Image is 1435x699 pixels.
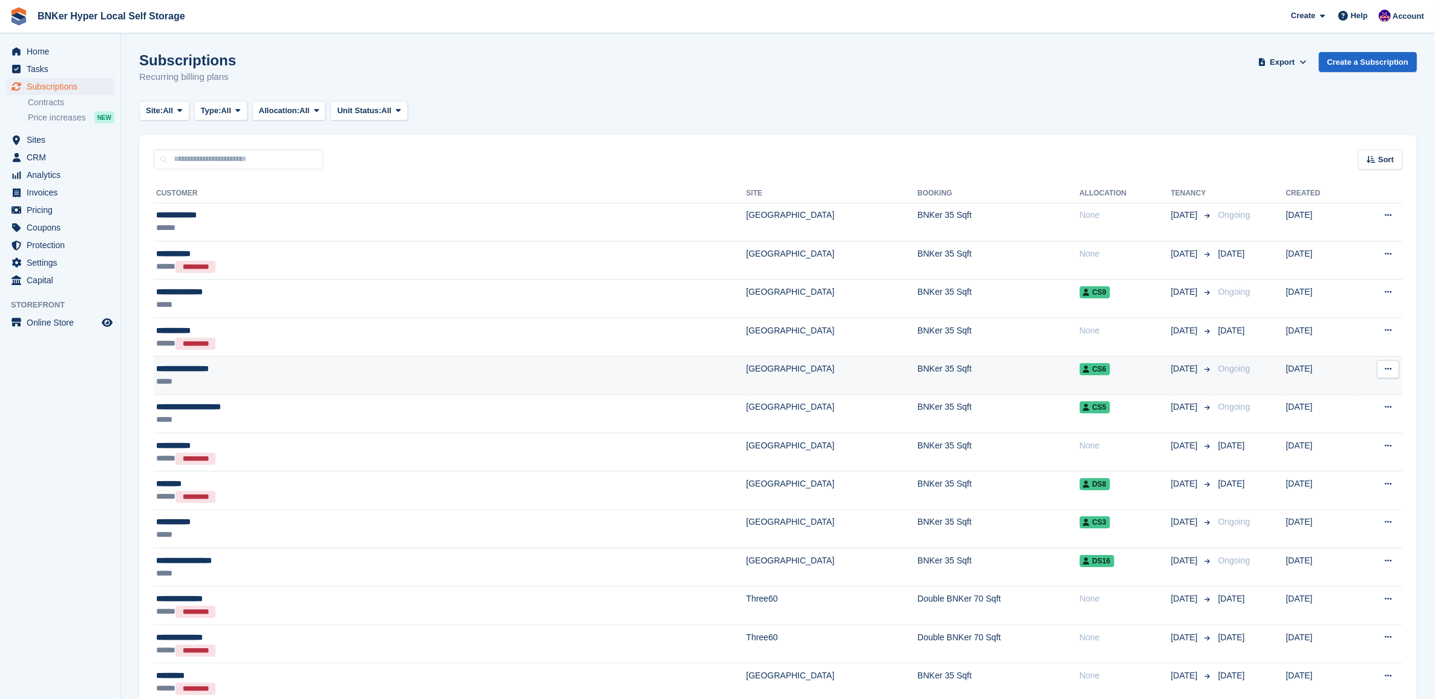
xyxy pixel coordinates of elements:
[221,105,231,117] span: All
[1286,184,1353,203] th: Created
[94,111,114,123] div: NEW
[1218,441,1245,450] span: [DATE]
[918,548,1080,586] td: BNKer 35 Sqft
[6,78,114,95] a: menu
[27,149,99,166] span: CRM
[1286,433,1353,471] td: [DATE]
[259,105,300,117] span: Allocation:
[1291,10,1315,22] span: Create
[746,184,918,203] th: Site
[27,202,99,218] span: Pricing
[28,111,114,124] a: Price increases NEW
[27,272,99,289] span: Capital
[6,166,114,183] a: menu
[746,318,918,356] td: [GEOGRAPHIC_DATA]
[1351,10,1368,22] span: Help
[381,105,392,117] span: All
[746,203,918,241] td: [GEOGRAPHIC_DATA]
[1286,203,1353,241] td: [DATE]
[1218,326,1245,335] span: [DATE]
[918,280,1080,318] td: BNKer 35 Sqft
[27,61,99,77] span: Tasks
[918,586,1080,625] td: Double BNKer 70 Sqft
[918,203,1080,241] td: BNKer 35 Sqft
[6,254,114,271] a: menu
[918,241,1080,280] td: BNKer 35 Sqft
[163,105,173,117] span: All
[1218,287,1250,297] span: Ongoing
[6,219,114,236] a: menu
[746,510,918,548] td: [GEOGRAPHIC_DATA]
[1171,401,1200,413] span: [DATE]
[746,586,918,625] td: Three60
[27,131,99,148] span: Sites
[6,237,114,254] a: menu
[6,61,114,77] a: menu
[33,6,190,26] a: BNKer Hyper Local Self Storage
[146,105,163,117] span: Site:
[1256,52,1309,72] button: Export
[1080,439,1171,452] div: None
[1218,671,1245,680] span: [DATE]
[1080,184,1171,203] th: Allocation
[6,149,114,166] a: menu
[746,433,918,471] td: [GEOGRAPHIC_DATA]
[1286,510,1353,548] td: [DATE]
[1286,356,1353,395] td: [DATE]
[1171,363,1200,375] span: [DATE]
[1171,592,1200,605] span: [DATE]
[1286,586,1353,625] td: [DATE]
[1218,594,1245,603] span: [DATE]
[918,471,1080,510] td: BNKer 35 Sqft
[1080,669,1171,682] div: None
[1080,516,1110,528] span: CS3
[1080,324,1171,337] div: None
[918,433,1080,471] td: BNKer 35 Sqft
[27,314,99,331] span: Online Store
[1171,631,1200,644] span: [DATE]
[1171,184,1213,203] th: Tenancy
[746,356,918,395] td: [GEOGRAPHIC_DATA]
[1080,592,1171,605] div: None
[1286,318,1353,356] td: [DATE]
[918,395,1080,433] td: BNKer 35 Sqft
[28,97,114,108] a: Contracts
[746,471,918,510] td: [GEOGRAPHIC_DATA]
[6,131,114,148] a: menu
[6,202,114,218] a: menu
[1218,517,1250,527] span: Ongoing
[918,510,1080,548] td: BNKer 35 Sqft
[746,395,918,433] td: [GEOGRAPHIC_DATA]
[27,237,99,254] span: Protection
[1171,209,1200,222] span: [DATE]
[1080,555,1114,567] span: DS16
[1218,364,1250,373] span: Ongoing
[1286,548,1353,586] td: [DATE]
[1171,324,1200,337] span: [DATE]
[337,105,381,117] span: Unit Status:
[1171,286,1200,298] span: [DATE]
[746,241,918,280] td: [GEOGRAPHIC_DATA]
[1270,56,1295,68] span: Export
[1218,402,1250,412] span: Ongoing
[1080,363,1110,375] span: CS6
[1286,241,1353,280] td: [DATE]
[330,101,407,121] button: Unit Status: All
[918,356,1080,395] td: BNKer 35 Sqft
[1319,52,1417,72] a: Create a Subscription
[27,78,99,95] span: Subscriptions
[1171,477,1200,490] span: [DATE]
[1218,479,1245,488] span: [DATE]
[746,548,918,586] td: [GEOGRAPHIC_DATA]
[918,184,1080,203] th: Booking
[252,101,326,121] button: Allocation: All
[139,52,236,68] h1: Subscriptions
[27,219,99,236] span: Coupons
[1080,401,1110,413] span: CS5
[154,184,746,203] th: Customer
[1286,395,1353,433] td: [DATE]
[918,318,1080,356] td: BNKer 35 Sqft
[1286,625,1353,663] td: [DATE]
[27,166,99,183] span: Analytics
[11,299,120,311] span: Storefront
